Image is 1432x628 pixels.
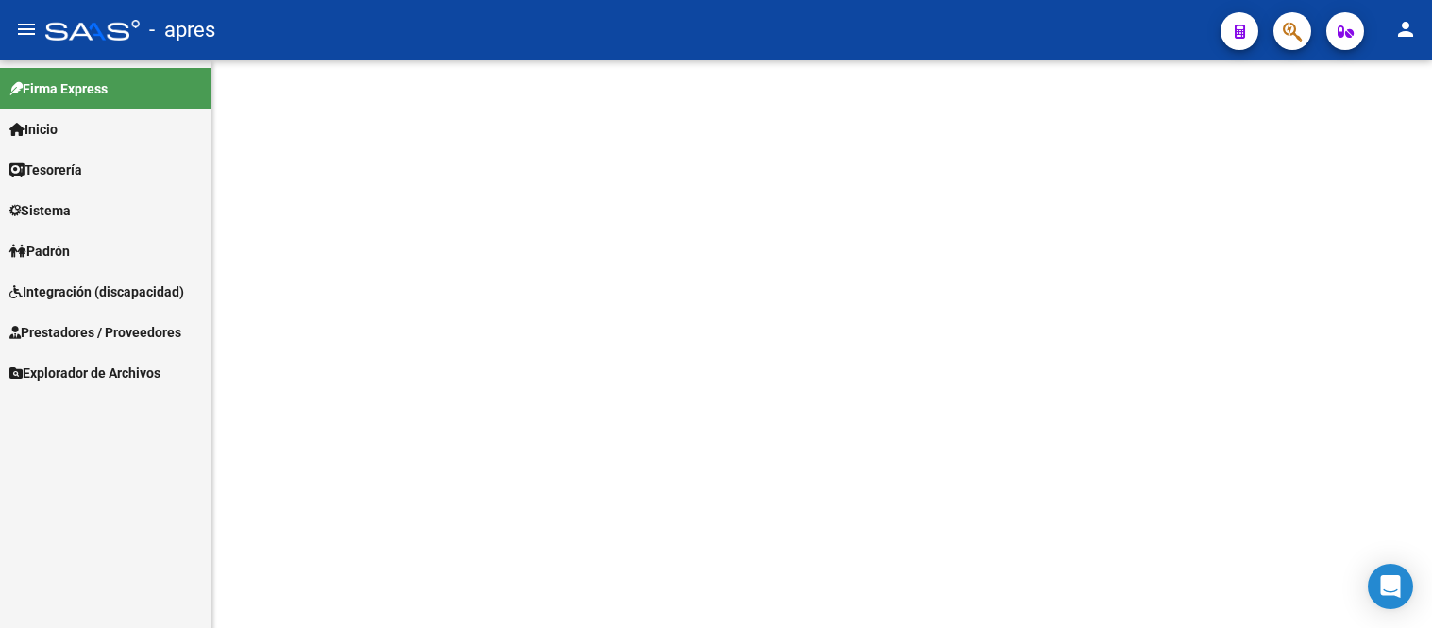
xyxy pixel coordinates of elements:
mat-icon: person [1394,18,1417,41]
span: Sistema [9,200,71,221]
span: Prestadores / Proveedores [9,322,181,343]
span: - apres [149,9,215,51]
span: Integración (discapacidad) [9,281,184,302]
span: Inicio [9,119,58,140]
mat-icon: menu [15,18,38,41]
div: Open Intercom Messenger [1368,564,1413,609]
span: Padrón [9,241,70,262]
span: Firma Express [9,78,108,99]
span: Tesorería [9,160,82,180]
span: Explorador de Archivos [9,363,160,383]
